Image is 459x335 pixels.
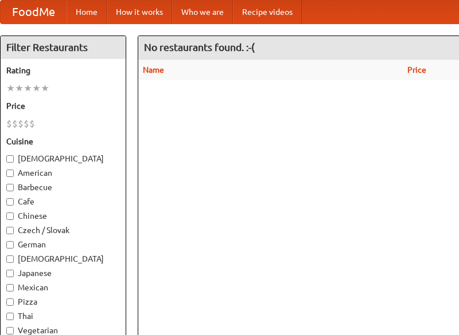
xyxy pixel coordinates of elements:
li: $ [12,117,18,130]
label: Cafe [6,196,120,207]
h5: Price [6,100,120,112]
input: Mexican [6,284,14,291]
li: $ [18,117,24,130]
input: Japanese [6,270,14,277]
a: Recipe videos [233,1,302,23]
label: Barbecue [6,182,120,193]
h5: Rating [6,65,120,76]
a: Home [67,1,107,23]
li: ★ [24,82,32,94]
input: [DEMOGRAPHIC_DATA] [6,155,14,163]
input: German [6,241,14,249]
li: ★ [6,82,15,94]
li: $ [24,117,29,130]
h5: Cuisine [6,136,120,147]
a: FoodMe [1,1,67,23]
label: Czech / Slovak [6,224,120,236]
input: Chinese [6,212,14,220]
input: Cafe [6,198,14,206]
li: $ [29,117,35,130]
label: [DEMOGRAPHIC_DATA] [6,253,120,265]
label: Pizza [6,296,120,308]
input: Czech / Slovak [6,227,14,234]
label: German [6,239,120,250]
label: [DEMOGRAPHIC_DATA] [6,153,120,164]
input: Thai [6,313,14,320]
label: Mexican [6,282,120,293]
a: Price [407,65,426,74]
li: $ [6,117,12,130]
label: American [6,167,120,179]
label: Japanese [6,267,120,279]
li: ★ [41,82,49,94]
input: American [6,170,14,177]
li: ★ [15,82,24,94]
a: Name [143,65,164,74]
a: How it works [107,1,172,23]
label: Chinese [6,210,120,222]
input: Vegetarian [6,327,14,334]
input: [DEMOGRAPHIC_DATA] [6,255,14,263]
ng-pluralize: No restaurants found. :-( [144,42,255,53]
label: Thai [6,310,120,322]
a: Who we are [172,1,233,23]
input: Barbecue [6,184,14,191]
h4: Filter Restaurants [1,36,126,59]
input: Pizza [6,298,14,306]
li: ★ [32,82,41,94]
